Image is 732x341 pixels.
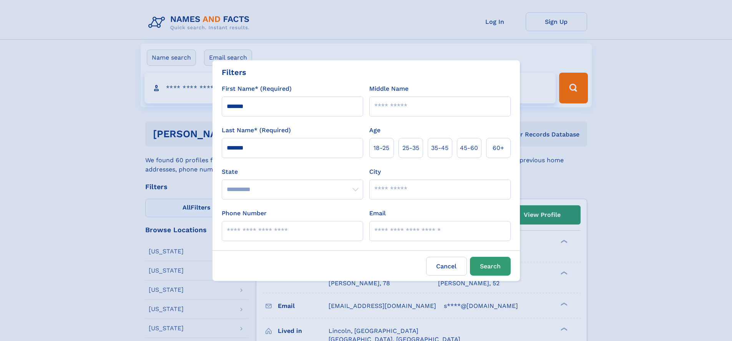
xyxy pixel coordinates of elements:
[493,143,504,153] span: 60+
[426,257,467,276] label: Cancel
[222,84,292,93] label: First Name* (Required)
[369,84,408,93] label: Middle Name
[431,143,448,153] span: 35‑45
[222,126,291,135] label: Last Name* (Required)
[222,167,363,176] label: State
[369,167,381,176] label: City
[402,143,419,153] span: 25‑35
[373,143,389,153] span: 18‑25
[460,143,478,153] span: 45‑60
[369,126,380,135] label: Age
[470,257,511,276] button: Search
[222,67,246,78] div: Filters
[222,209,267,218] label: Phone Number
[369,209,386,218] label: Email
